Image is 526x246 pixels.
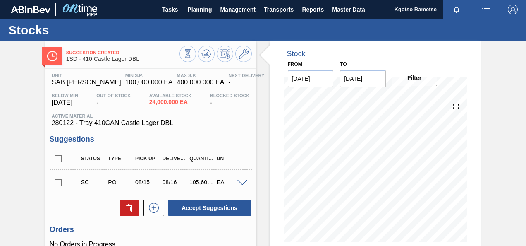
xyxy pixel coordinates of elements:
[66,50,179,55] span: Suggestion Created
[443,4,470,15] button: Notifications
[94,93,133,106] div: -
[392,70,438,86] button: Filter
[340,61,347,67] label: to
[160,156,189,162] div: Delivery
[215,156,244,162] div: UN
[302,5,324,14] span: Reports
[11,6,50,13] img: TNhmsLtSVTkK8tSr43FrP2fwEKptu5GPRR3wAAAABJRU5ErkJggg==
[215,179,244,186] div: EA
[106,179,135,186] div: Purchase order
[139,200,164,216] div: New suggestion
[168,200,251,216] button: Accept Suggestions
[187,179,216,186] div: 105,600.000
[52,99,78,106] span: [DATE]
[217,46,233,62] button: Schedule Inventory
[133,156,162,162] div: Pick up
[133,179,162,186] div: 08/15/2025
[160,179,189,186] div: 08/16/2025
[288,61,302,67] label: From
[149,93,192,98] span: Available Stock
[179,46,196,62] button: Stocks Overview
[79,156,108,162] div: Status
[187,5,212,14] span: Planning
[52,119,250,127] span: 280122 - Tray 410CAN Castle Lager DBL
[288,70,334,87] input: mm/dd/yyyy
[264,5,294,14] span: Transports
[164,199,252,217] div: Accept Suggestions
[52,73,121,78] span: Unit
[228,73,264,78] span: Next Delivery
[52,113,250,118] span: Active Material
[208,93,252,106] div: -
[149,99,192,105] span: 24,000.000 EA
[125,79,173,86] span: 100,000.000 EA
[50,225,252,234] h3: Orders
[508,5,518,14] img: Logout
[177,79,225,86] span: 400,000.000 EA
[187,156,216,162] div: Quantity
[47,51,57,61] img: Ícone
[50,135,252,144] h3: Suggestions
[226,73,266,86] div: -
[115,200,139,216] div: Delete Suggestions
[340,70,386,87] input: mm/dd/yyyy
[210,93,250,98] span: Blocked Stock
[220,5,256,14] span: Management
[332,5,365,14] span: Master Data
[481,5,491,14] img: userActions
[79,179,108,186] div: Suggestion Created
[106,156,135,162] div: Type
[125,73,173,78] span: MIN S.P.
[8,25,155,35] h1: Stocks
[198,46,215,62] button: Update Chart
[66,56,179,62] span: 1SD - 410 Castle Lager DBL
[96,93,131,98] span: Out Of Stock
[235,46,252,62] button: Go to Master Data / General
[161,5,179,14] span: Tasks
[287,50,306,58] div: Stock
[52,79,121,86] span: SAB [PERSON_NAME]
[177,73,225,78] span: MAX S.P.
[52,93,78,98] span: Below Min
